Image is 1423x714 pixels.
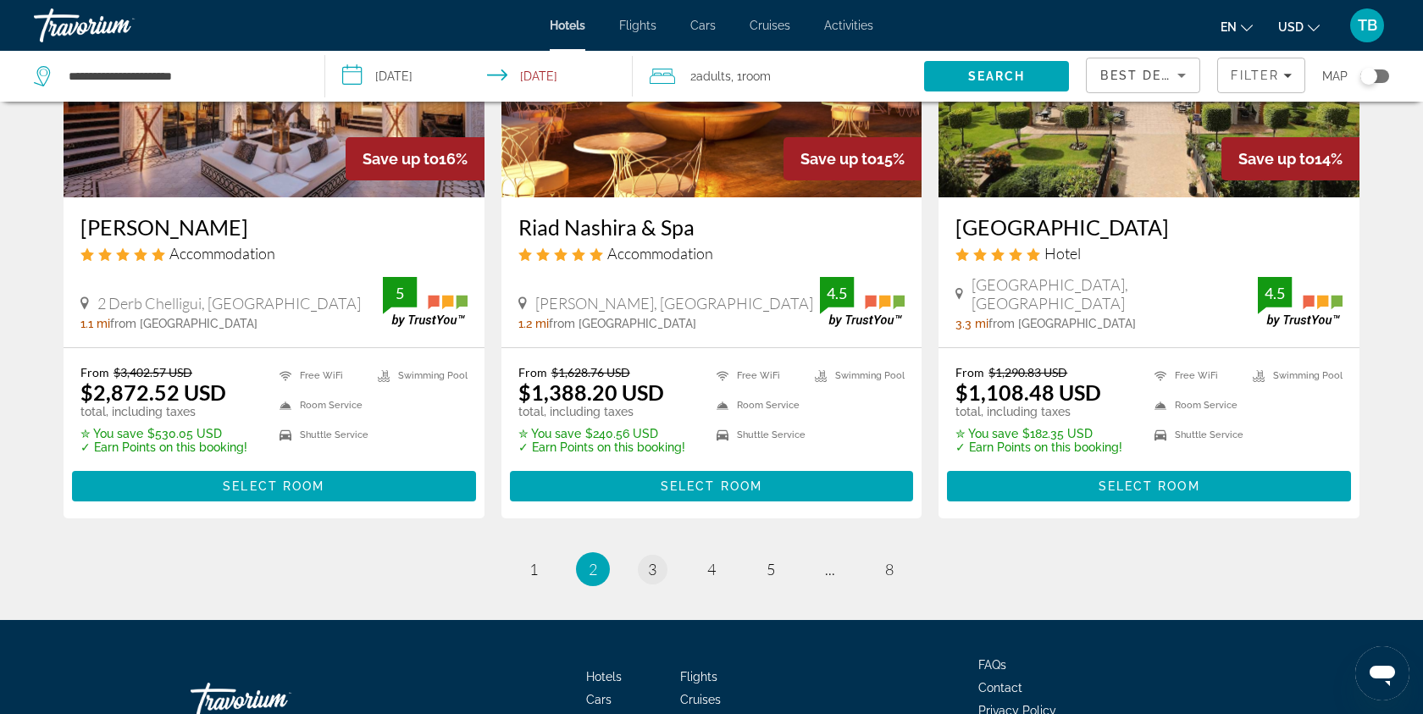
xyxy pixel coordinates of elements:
div: 15% [783,137,922,180]
span: Save up to [363,150,439,168]
button: Change currency [1278,14,1320,39]
ins: $1,388.20 USD [518,379,664,405]
a: Flights [680,670,717,684]
span: 8 [885,560,894,578]
span: Filter [1231,69,1279,82]
span: 4 [707,560,716,578]
del: $3,402.57 USD [114,365,192,379]
del: $1,628.76 USD [551,365,630,379]
span: Adults [696,69,731,83]
a: Cruises [680,693,721,706]
nav: Pagination [64,552,1359,586]
button: Select Room [947,471,1351,501]
span: 1.2 mi [518,317,549,330]
a: Flights [619,19,656,32]
li: Swimming Pool [1244,365,1343,386]
span: 3.3 mi [955,317,988,330]
a: Travorium [34,3,203,47]
ins: $1,108.48 USD [955,379,1101,405]
iframe: Button to launch messaging window [1355,646,1409,700]
span: from [GEOGRAPHIC_DATA] [988,317,1136,330]
input: Search hotel destination [67,64,299,89]
button: Toggle map [1348,69,1389,84]
span: Select Room [223,479,324,493]
span: from [GEOGRAPHIC_DATA] [110,317,257,330]
span: 2 Derb Chelligui, [GEOGRAPHIC_DATA] [97,294,361,313]
span: TB [1358,17,1377,34]
span: USD [1278,20,1304,34]
span: [GEOGRAPHIC_DATA], [GEOGRAPHIC_DATA] [972,275,1258,313]
span: [PERSON_NAME], [GEOGRAPHIC_DATA] [535,294,813,313]
ins: $2,872.52 USD [80,379,226,405]
div: 16% [346,137,484,180]
div: 5 star Hotel [955,244,1343,263]
li: Swimming Pool [369,365,468,386]
span: ✮ You save [955,427,1018,440]
span: Select Room [661,479,762,493]
button: User Menu [1345,8,1389,43]
button: Travelers: 2 adults, 0 children [633,51,924,102]
button: Select check in and out date [325,51,634,102]
button: Select Room [72,471,476,501]
a: [PERSON_NAME] [80,214,468,240]
span: 5 [767,560,775,578]
a: Hotels [586,670,622,684]
span: Cars [586,693,612,706]
button: Filters [1217,58,1305,93]
a: Cruises [750,19,790,32]
span: 2 [589,560,597,578]
span: 3 [648,560,656,578]
p: $240.56 USD [518,427,685,440]
a: Select Room [72,474,476,493]
span: en [1221,20,1237,34]
a: FAQs [978,658,1006,672]
a: Cars [690,19,716,32]
span: Hotel [1044,244,1081,263]
p: total, including taxes [518,405,685,418]
button: Select Room [510,471,914,501]
p: ✓ Earn Points on this booking! [955,440,1122,454]
p: total, including taxes [955,405,1122,418]
span: Best Deals [1100,69,1188,82]
div: 4.5 [820,283,854,303]
p: $182.35 USD [955,427,1122,440]
a: Contact [978,681,1022,695]
div: 14% [1221,137,1359,180]
div: 4.5 [1258,283,1292,303]
span: Accommodation [169,244,275,263]
p: total, including taxes [80,405,247,418]
del: $1,290.83 USD [988,365,1067,379]
span: 1.1 mi [80,317,110,330]
li: Room Service [708,395,806,416]
p: $530.05 USD [80,427,247,440]
a: Riad Nashira & Spa [518,214,905,240]
span: Accommodation [607,244,713,263]
a: Hotels [550,19,585,32]
li: Room Service [1146,395,1244,416]
span: from [GEOGRAPHIC_DATA] [549,317,696,330]
span: From [518,365,547,379]
button: Change language [1221,14,1253,39]
span: Save up to [800,150,877,168]
li: Free WiFi [708,365,806,386]
a: [GEOGRAPHIC_DATA] [955,214,1343,240]
span: Search [968,69,1026,83]
img: TrustYou guest rating badge [383,277,468,327]
mat-select: Sort by [1100,65,1186,86]
li: Room Service [271,395,369,416]
li: Shuttle Service [1146,424,1244,446]
img: TrustYou guest rating badge [820,277,905,327]
span: 2 [690,64,731,88]
span: Room [742,69,771,83]
div: 5 star Accommodation [518,244,905,263]
p: ✓ Earn Points on this booking! [518,440,685,454]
